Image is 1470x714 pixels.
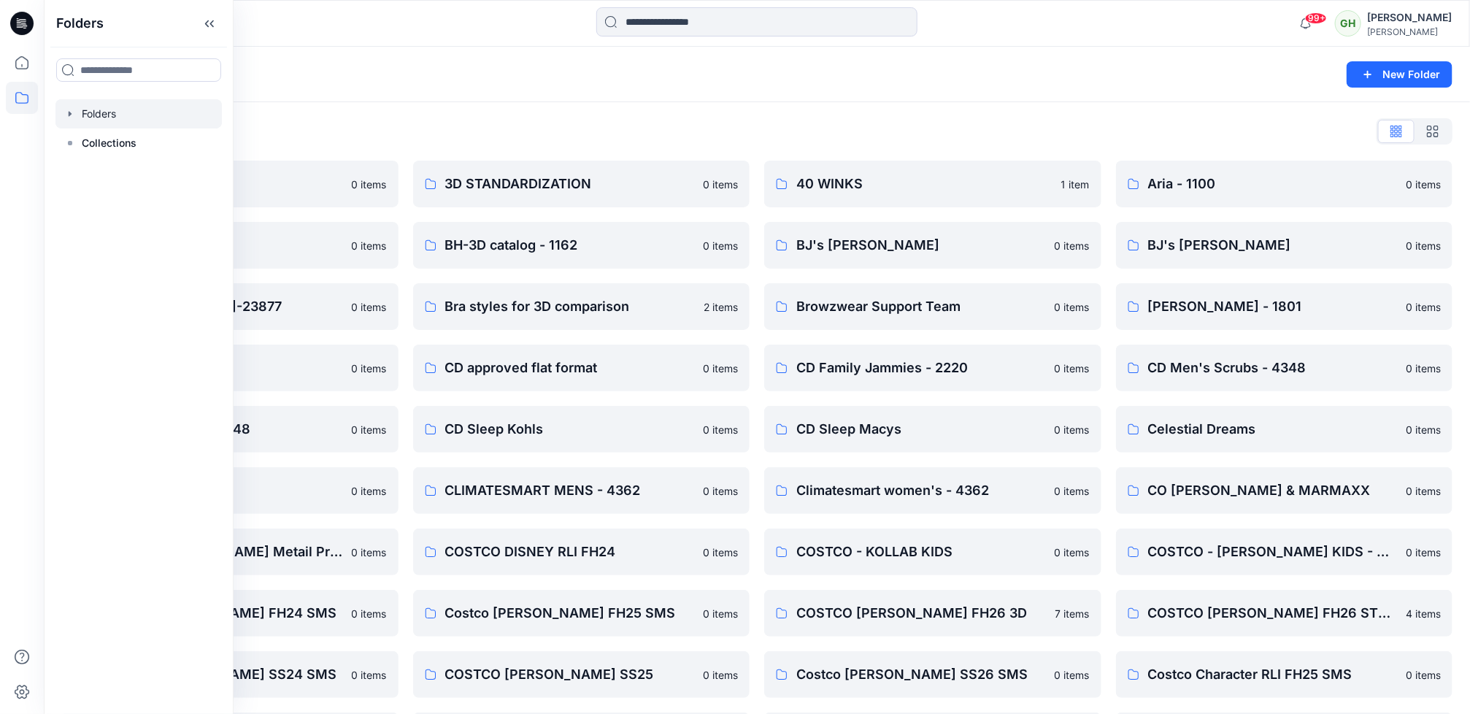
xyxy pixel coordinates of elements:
[1406,177,1441,192] p: 0 items
[703,483,738,499] p: 0 items
[1406,361,1441,376] p: 0 items
[1347,61,1452,88] button: New Folder
[352,177,387,192] p: 0 items
[1148,296,1398,317] p: [PERSON_NAME] - 1801
[445,603,695,623] p: Costco [PERSON_NAME] FH25 SMS
[1055,545,1090,560] p: 0 items
[445,419,695,439] p: CD Sleep Kohls
[704,299,738,315] p: 2 items
[1406,667,1441,683] p: 0 items
[1367,26,1452,37] div: [PERSON_NAME]
[352,667,387,683] p: 0 items
[1406,483,1441,499] p: 0 items
[1116,651,1453,698] a: Costco Character RLI FH25 SMS0 items
[1116,406,1453,453] a: Celestial Dreams0 items
[764,406,1101,453] a: CD Sleep Macys0 items
[352,422,387,437] p: 0 items
[413,161,750,207] a: 3D STANDARDIZATION0 items
[1148,664,1398,685] p: Costco Character RLI FH25 SMS
[796,296,1046,317] p: Browzwear Support Team
[764,161,1101,207] a: 40 WINKS1 item
[1116,529,1453,575] a: COSTCO - [PERSON_NAME] KIDS - DESIGN USE0 items
[1055,299,1090,315] p: 0 items
[764,467,1101,514] a: Climatesmart women's - 43620 items
[796,358,1046,378] p: CD Family Jammies - 2220
[82,134,136,152] p: Collections
[1116,467,1453,514] a: CO [PERSON_NAME] & MARMAXX0 items
[1055,483,1090,499] p: 0 items
[764,529,1101,575] a: COSTCO - KOLLAB KIDS0 items
[796,480,1046,501] p: Climatesmart women's - 4362
[1061,177,1090,192] p: 1 item
[764,651,1101,698] a: Costco [PERSON_NAME] SS26 SMS0 items
[352,299,387,315] p: 0 items
[1305,12,1327,24] span: 99+
[1055,238,1090,253] p: 0 items
[1148,235,1398,256] p: BJ's [PERSON_NAME]
[703,177,738,192] p: 0 items
[703,667,738,683] p: 0 items
[1148,480,1398,501] p: CO [PERSON_NAME] & MARMAXX
[352,545,387,560] p: 0 items
[796,235,1046,256] p: BJ's [PERSON_NAME]
[445,358,695,378] p: CD approved flat format
[413,467,750,514] a: CLIMATESMART MENS - 43620 items
[1055,606,1090,621] p: 7 items
[413,222,750,269] a: BH-3D catalog - 11620 items
[796,603,1047,623] p: COSTCO [PERSON_NAME] FH26 3D
[1148,358,1398,378] p: CD Men's Scrubs - 4348
[445,664,695,685] p: COSTCO [PERSON_NAME] SS25
[796,542,1046,562] p: COSTCO - KOLLAB KIDS
[1406,299,1441,315] p: 0 items
[413,590,750,637] a: Costco [PERSON_NAME] FH25 SMS0 items
[796,174,1053,194] p: 40 WINKS
[352,361,387,376] p: 0 items
[1116,345,1453,391] a: CD Men's Scrubs - 43480 items
[1406,422,1441,437] p: 0 items
[1055,422,1090,437] p: 0 items
[1406,238,1441,253] p: 0 items
[703,422,738,437] p: 0 items
[413,529,750,575] a: COSTCO DISNEY RLI FH240 items
[413,345,750,391] a: CD approved flat format0 items
[764,345,1101,391] a: CD Family Jammies - 22200 items
[1148,542,1398,562] p: COSTCO - [PERSON_NAME] KIDS - DESIGN USE
[796,664,1046,685] p: Costco [PERSON_NAME] SS26 SMS
[352,483,387,499] p: 0 items
[703,606,738,621] p: 0 items
[1116,222,1453,269] a: BJ's [PERSON_NAME]0 items
[1116,161,1453,207] a: Aria - 11000 items
[1116,590,1453,637] a: COSTCO [PERSON_NAME] FH26 STYLE 12-55434 items
[1367,9,1452,26] div: [PERSON_NAME]
[445,174,695,194] p: 3D STANDARDIZATION
[703,545,738,560] p: 0 items
[1148,174,1398,194] p: Aria - 1100
[445,235,695,256] p: BH-3D catalog - 1162
[1406,606,1441,621] p: 4 items
[1335,10,1361,37] div: GH
[703,238,738,253] p: 0 items
[1406,545,1441,560] p: 0 items
[352,606,387,621] p: 0 items
[1055,361,1090,376] p: 0 items
[1148,419,1398,439] p: Celestial Dreams
[764,222,1101,269] a: BJ's [PERSON_NAME]0 items
[413,651,750,698] a: COSTCO [PERSON_NAME] SS250 items
[445,542,695,562] p: COSTCO DISNEY RLI FH24
[445,480,695,501] p: CLIMATESMART MENS - 4362
[1148,603,1398,623] p: COSTCO [PERSON_NAME] FH26 STYLE 12-5543
[413,406,750,453] a: CD Sleep Kohls0 items
[352,238,387,253] p: 0 items
[764,283,1101,330] a: Browzwear Support Team0 items
[1055,667,1090,683] p: 0 items
[764,590,1101,637] a: COSTCO [PERSON_NAME] FH26 3D7 items
[796,419,1046,439] p: CD Sleep Macys
[445,296,696,317] p: Bra styles for 3D comparison
[703,361,738,376] p: 0 items
[1116,283,1453,330] a: [PERSON_NAME] - 18010 items
[413,283,750,330] a: Bra styles for 3D comparison2 items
